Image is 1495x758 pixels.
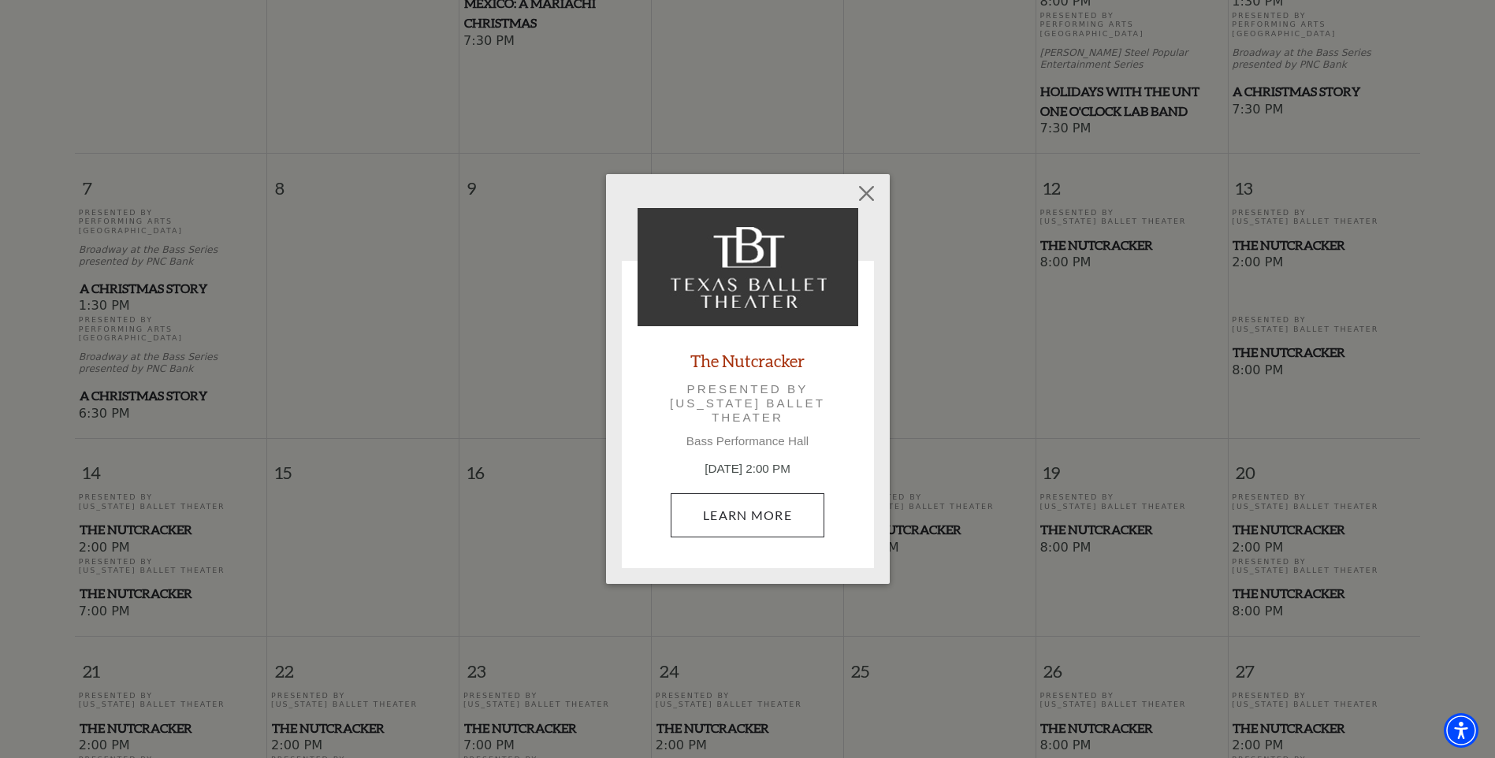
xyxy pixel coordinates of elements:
div: Accessibility Menu [1444,713,1478,748]
a: The Nutcracker [690,350,805,371]
a: December 20, 2:00 PM Learn More [671,493,824,537]
p: [DATE] 2:00 PM [638,460,858,478]
p: Presented by [US_STATE] Ballet Theater [660,382,836,425]
img: The Nutcracker [638,208,858,326]
button: Close [851,179,881,209]
p: Bass Performance Hall [638,434,858,448]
